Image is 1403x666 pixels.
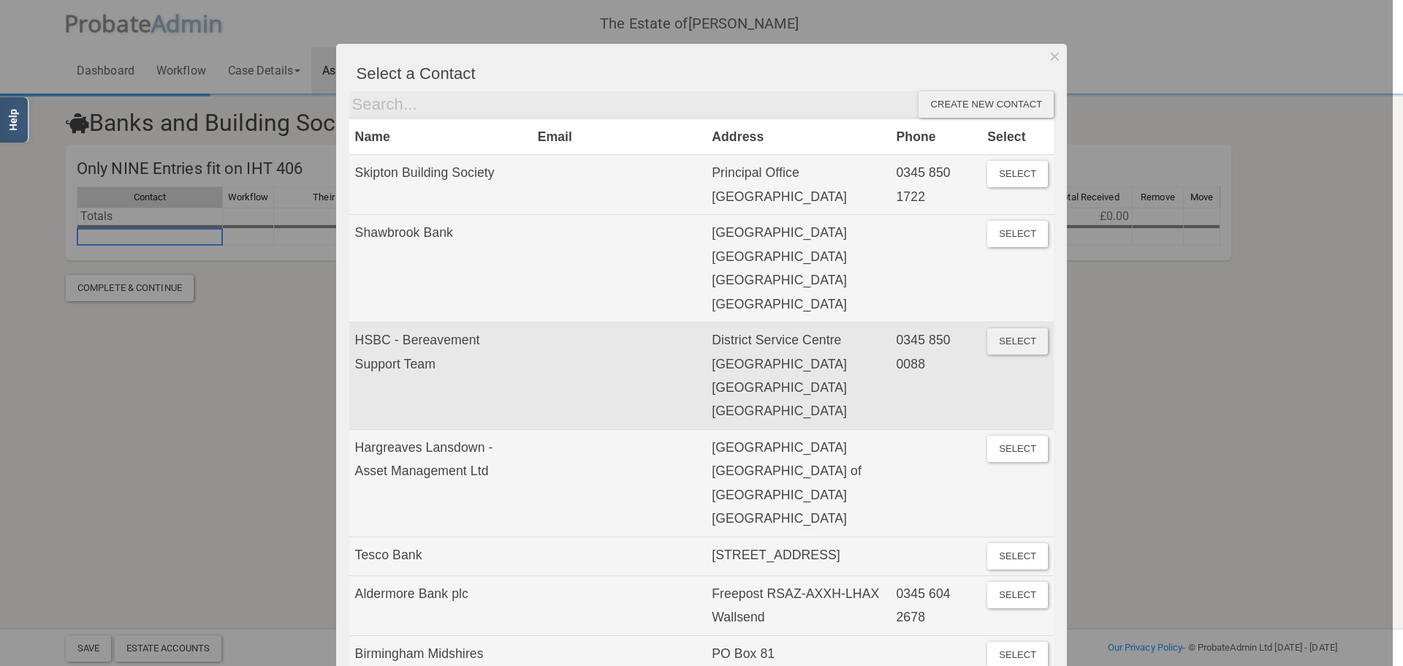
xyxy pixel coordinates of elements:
button: Select [987,543,1048,569]
td: [STREET_ADDRESS] [706,537,890,575]
td: 0345 850 0088 [890,322,981,430]
th: Name [349,118,532,154]
h4: Select a Contact [357,65,1054,83]
th: Address [706,118,890,154]
button: Select [987,582,1048,608]
button: Select [987,161,1048,187]
th: Email [532,118,707,154]
td: Tesco Bank [349,537,532,575]
button: Select [987,221,1048,247]
button: Dismiss [1043,44,1067,69]
td: [GEOGRAPHIC_DATA] [GEOGRAPHIC_DATA] [GEOGRAPHIC_DATA] [GEOGRAPHIC_DATA] [706,215,890,322]
td: Principal Office [GEOGRAPHIC_DATA] [706,155,890,215]
td: Freepost RSAZ-AXXH-LHAX Wallsend [706,575,890,635]
td: 0345 850 1722 [890,155,981,215]
td: District Service Centre [GEOGRAPHIC_DATA] [GEOGRAPHIC_DATA] [GEOGRAPHIC_DATA] [706,322,890,430]
button: Select [987,328,1048,355]
div: Create new contact [919,91,1054,118]
th: Select [981,118,1054,154]
th: Phone [890,118,981,154]
td: Shawbrook Bank [349,215,532,322]
td: Skipton Building Society [349,155,532,215]
td: HSBC - Bereavement Support Team [349,322,532,430]
input: Search... [349,91,919,118]
td: Aldermore Bank plc [349,575,532,635]
td: 0345 604 2678 [890,575,981,635]
td: [GEOGRAPHIC_DATA] [GEOGRAPHIC_DATA] of [GEOGRAPHIC_DATA] [GEOGRAPHIC_DATA] [706,429,890,537]
button: Select [987,436,1048,462]
td: Hargreaves Lansdown - Asset Management Ltd [349,429,532,537]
